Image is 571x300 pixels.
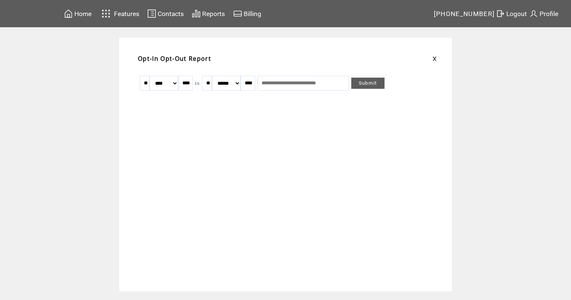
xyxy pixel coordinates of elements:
[138,54,211,63] span: Opt-In Opt-Out Report
[98,6,141,21] a: Features
[434,10,495,18] span: [PHONE_NUMBER]
[114,10,139,18] span: Features
[232,8,262,19] a: Billing
[528,8,559,19] a: Profile
[233,9,242,18] img: creidtcard.svg
[158,10,184,18] span: Contacts
[195,81,200,86] span: to
[202,10,225,18] span: Reports
[146,8,185,19] a: Contacts
[495,8,528,19] a: Logout
[63,8,93,19] a: Home
[99,7,112,20] img: features.svg
[506,10,527,18] span: Logout
[540,10,558,18] span: Profile
[529,9,538,18] img: profile.svg
[351,78,385,89] a: Submit
[147,9,156,18] img: contacts.svg
[192,9,201,18] img: chart.svg
[64,9,73,18] img: home.svg
[191,8,226,19] a: Reports
[74,10,92,18] span: Home
[244,10,261,18] span: Billing
[496,9,505,18] img: exit.svg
